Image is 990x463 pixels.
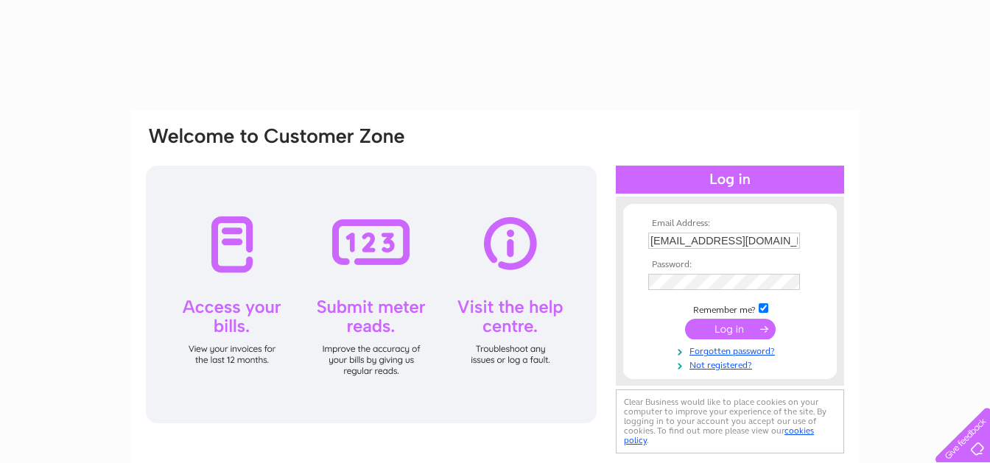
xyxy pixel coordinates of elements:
th: Password: [645,260,815,270]
a: Forgotten password? [648,343,815,357]
a: Not registered? [648,357,815,371]
td: Remember me? [645,301,815,316]
div: Clear Business would like to place cookies on your computer to improve your experience of the sit... [616,389,844,453]
a: cookies policy [624,425,814,445]
th: Email Address: [645,219,815,229]
input: Submit [685,319,776,339]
